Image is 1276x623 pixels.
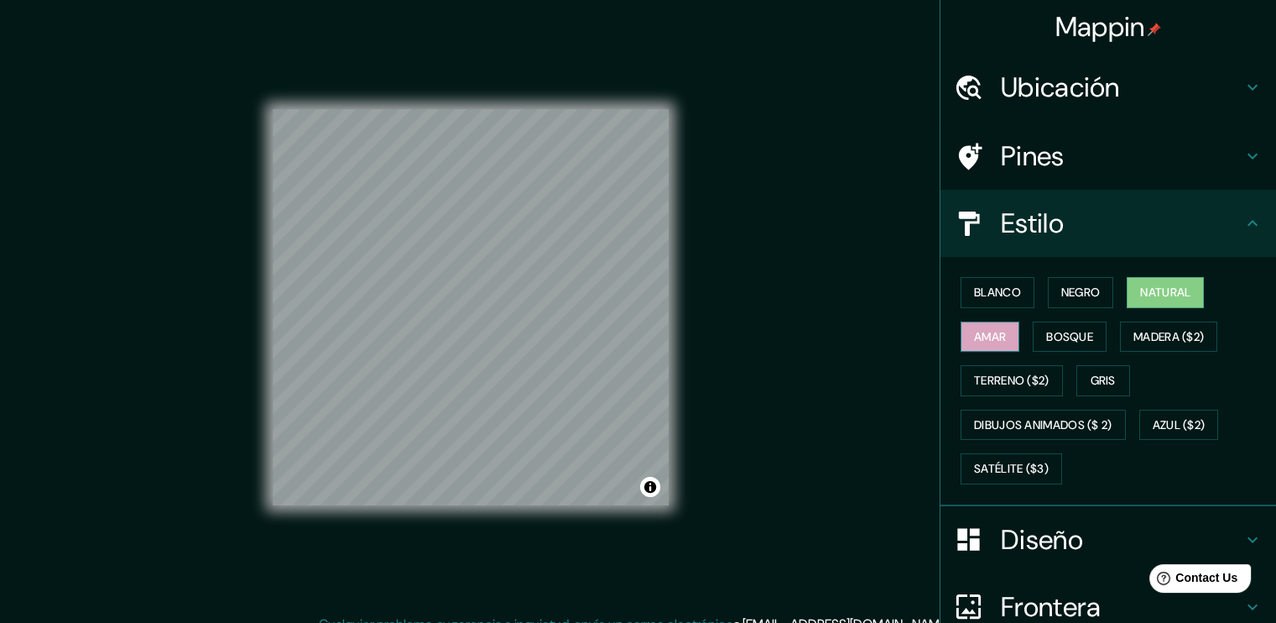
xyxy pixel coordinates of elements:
[1091,370,1116,391] font: Gris
[640,477,660,497] button: Alternar atribución
[1133,327,1204,348] font: Madera ($2)
[1046,327,1093,348] font: Bosque
[974,415,1112,436] font: Dibujos animados ($ 2)
[1001,523,1242,557] h4: Diseño
[1048,277,1114,308] button: Negro
[974,370,1049,391] font: Terreno ($2)
[1120,322,1217,353] button: Madera ($2)
[961,277,1034,308] button: Blanco
[961,410,1126,441] button: Dibujos animados ($ 2)
[1001,207,1242,240] h4: Estilo
[1033,322,1107,353] button: Bosque
[1127,558,1258,605] iframe: Help widget launcher
[940,54,1276,121] div: Ubicación
[1140,282,1190,303] font: Natural
[1001,71,1242,104] h4: Ubicación
[974,282,1021,303] font: Blanco
[940,190,1276,257] div: Estilo
[1001,139,1242,173] h4: Pines
[1139,410,1219,441] button: Azul ($2)
[974,327,1006,348] font: Amar
[974,458,1049,479] font: Satélite ($3)
[961,365,1063,396] button: Terreno ($2)
[940,123,1276,190] div: Pines
[1055,9,1145,44] font: Mappin
[1148,23,1161,36] img: pin-icon.png
[273,109,669,505] canvas: Mapa
[940,506,1276,573] div: Diseño
[1127,277,1204,308] button: Natural
[1076,365,1130,396] button: Gris
[961,322,1019,353] button: Amar
[961,453,1062,484] button: Satélite ($3)
[1061,282,1101,303] font: Negro
[1153,415,1206,436] font: Azul ($2)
